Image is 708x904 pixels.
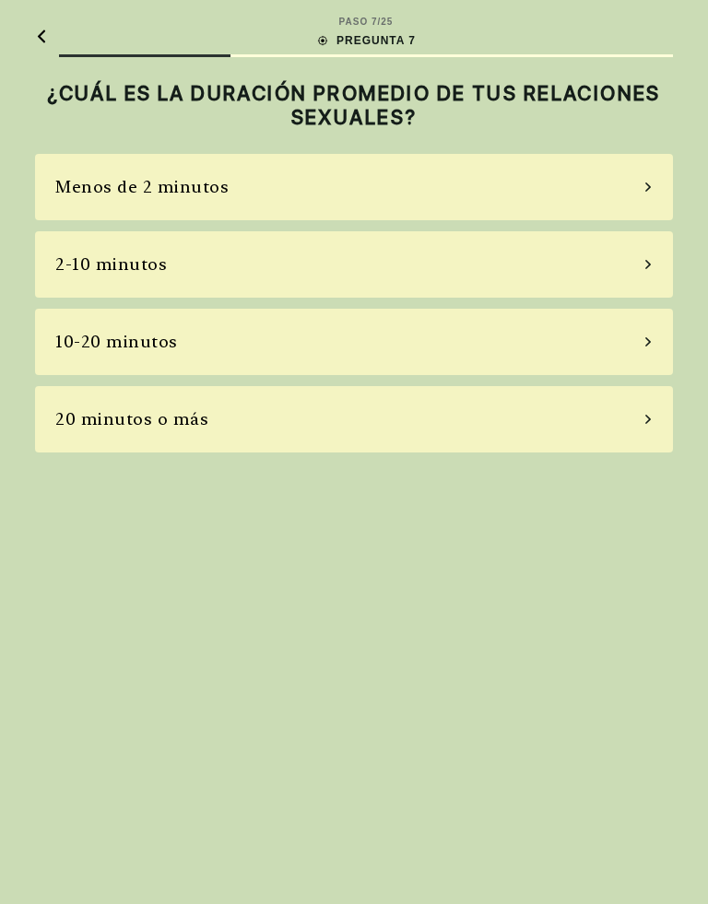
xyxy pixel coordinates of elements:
div: 10-20 minutos [55,329,178,354]
div: 2-10 minutos [55,252,167,276]
div: PASO 7 / 25 [339,15,394,29]
div: 20 minutos o más [55,406,208,431]
h2: ¿CUÁL ES LA DURACIÓN PROMEDIO DE TUS RELACIONES SEXUALES? [35,81,673,130]
div: PREGUNTA 7 [316,32,416,49]
div: Menos de 2 minutos [55,174,229,199]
